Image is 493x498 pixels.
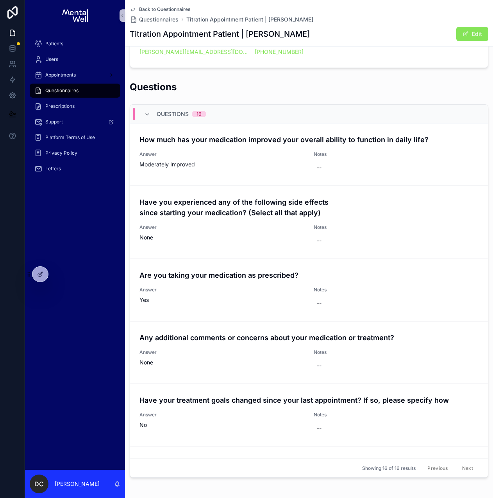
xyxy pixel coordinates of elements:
span: Patients [45,41,63,47]
span: Platform Terms of Use [45,134,95,141]
span: Letters [45,166,61,172]
span: Answer [139,349,304,355]
span: Support [45,119,63,125]
a: Prescriptions [30,99,120,113]
span: Prescriptions [45,103,75,109]
span: Questions [157,110,189,118]
span: Privacy Policy [45,150,77,156]
div: scrollable content [25,31,125,186]
span: Showing 16 of 16 results [362,465,416,471]
span: Notes [314,224,391,230]
span: Answer [139,287,304,293]
h4: Have your treatment goals changed since your last appointment? If so, please specify how [139,395,479,405]
h4: How much has your medication improved your overall ability to function in daily life? [139,134,479,145]
div: -- [317,164,322,171]
h4: How many alcoholic drinks do you consume on an average week? [139,457,479,468]
span: Back to Questionnaires [139,6,190,12]
a: Back to Questionnaires [130,6,190,12]
span: None [139,234,304,241]
div: -- [317,362,322,369]
span: Notes [314,349,391,355]
div: -- [317,424,322,432]
span: Notes [314,412,391,418]
h4: Have you experienced any of the following side effects since starting your medication? (Select al... [139,197,479,218]
h4: Are you taking your medication as prescribed? [139,270,479,280]
span: Notes [314,287,391,293]
img: App logo [62,9,88,22]
span: Users [45,56,58,62]
span: Answer [139,412,304,418]
span: Moderately Improved [139,161,304,168]
span: No [139,421,304,429]
span: None [139,359,304,366]
a: Questionnaires [30,84,120,98]
a: Users [30,52,120,66]
a: Letters [30,162,120,176]
a: Platform Terms of Use [30,130,120,145]
button: Edit [456,27,488,41]
a: Support [30,115,120,129]
h4: Any additional comments or concerns about your medication or treatment? [139,332,479,343]
span: DC [34,479,44,489]
span: Answer [139,151,304,157]
h2: Questions [130,80,177,93]
a: Questionnaires [130,16,179,23]
span: Questionnaires [139,16,179,23]
div: 16 [196,111,202,117]
a: Titration Appointment Patient | [PERSON_NAME] [186,16,313,23]
a: [PERSON_NAME][EMAIL_ADDRESS][DOMAIN_NAME] [139,48,248,56]
div: -- [317,237,322,245]
span: Yes [139,296,304,304]
div: -- [317,299,322,307]
a: Appointments [30,68,120,82]
p: [PERSON_NAME] [55,480,100,488]
span: Notes [314,151,391,157]
span: Questionnaires [45,87,79,94]
span: Appointments [45,72,76,78]
a: Patients [30,37,120,51]
a: Privacy Policy [30,146,120,160]
a: [PHONE_NUMBER] [255,48,304,56]
h1: Titration Appointment Patient | [PERSON_NAME] [130,29,310,39]
span: Answer [139,224,304,230]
